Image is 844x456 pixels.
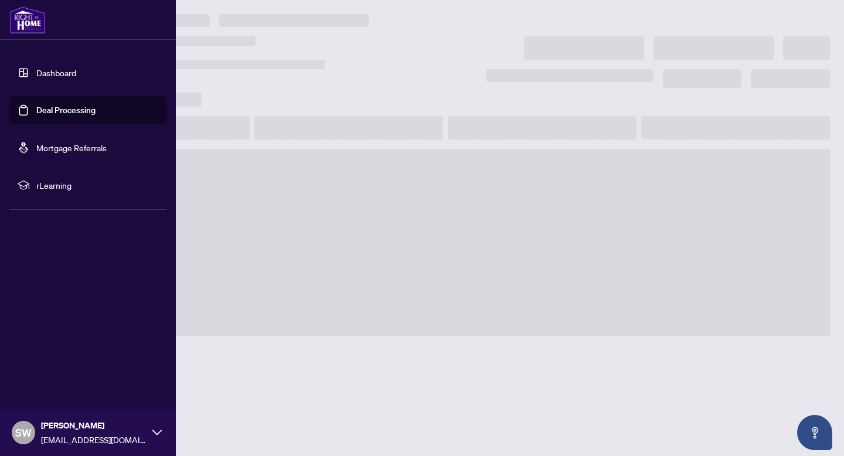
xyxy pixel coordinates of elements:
img: logo [9,6,46,34]
button: Open asap [797,415,832,450]
span: SW [15,424,32,441]
span: [PERSON_NAME] [41,419,147,432]
span: [EMAIL_ADDRESS][DOMAIN_NAME] [41,433,147,446]
a: Deal Processing [36,105,96,115]
a: Mortgage Referrals [36,142,107,153]
a: Dashboard [36,67,76,78]
span: rLearning [36,179,158,192]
